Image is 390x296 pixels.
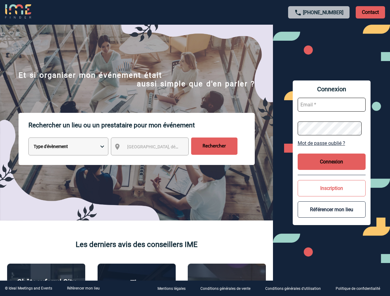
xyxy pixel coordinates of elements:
p: The [GEOGRAPHIC_DATA] [101,279,172,296]
img: call-24-px.png [294,9,302,16]
p: Conditions générales d'utilisation [265,287,321,291]
a: [PHONE_NUMBER] [303,10,343,15]
button: Référencer mon lieu [298,201,366,218]
p: Agence 2ISD [206,279,248,288]
p: Mentions légales [157,287,186,291]
span: Connexion [298,85,366,93]
button: Inscription [298,180,366,196]
p: Contact [356,6,385,18]
p: Conditions générales de vente [200,287,250,291]
div: © Ideal Meetings and Events [5,286,52,290]
p: Châteauform' City [GEOGRAPHIC_DATA] [10,278,82,295]
a: Référencer mon lieu [67,286,100,290]
p: Rechercher un lieu ou un prestataire pour mon événement [28,113,255,138]
a: Politique de confidentialité [331,286,390,291]
input: Rechercher [191,138,237,155]
a: Conditions générales d'utilisation [260,286,331,291]
input: Email * [298,98,366,112]
p: Politique de confidentialité [336,287,380,291]
a: Mentions légales [153,286,195,291]
span: [GEOGRAPHIC_DATA], département, région... [127,144,213,149]
a: Mot de passe oublié ? [298,140,366,146]
button: Connexion [298,154,366,170]
a: Conditions générales de vente [195,286,260,291]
